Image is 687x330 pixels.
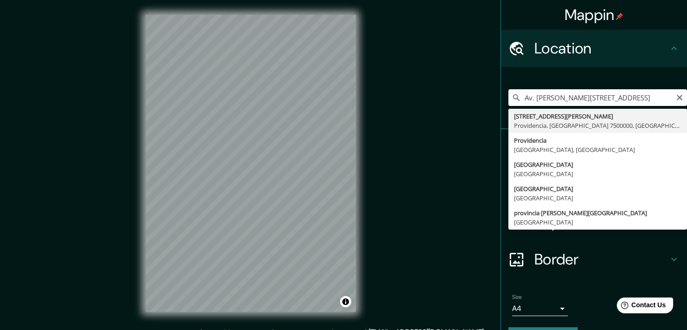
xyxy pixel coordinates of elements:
[146,15,356,312] canvas: Map
[534,39,668,58] h4: Location
[676,92,683,101] button: Clear
[501,204,687,241] div: Layout
[501,129,687,166] div: Pins
[514,184,681,193] div: [GEOGRAPHIC_DATA]
[340,296,351,307] button: Toggle attribution
[501,30,687,67] div: Location
[514,121,681,130] div: Providencia, [GEOGRAPHIC_DATA] 7500000, [GEOGRAPHIC_DATA]
[565,6,624,24] h4: Mappin
[514,169,681,178] div: [GEOGRAPHIC_DATA]
[514,218,681,227] div: [GEOGRAPHIC_DATA]
[514,160,681,169] div: [GEOGRAPHIC_DATA]
[512,293,522,301] label: Size
[508,89,687,106] input: Pick your city or area
[616,13,623,20] img: pin-icon.png
[501,241,687,278] div: Border
[501,166,687,204] div: Style
[514,208,681,218] div: provincia [PERSON_NAME][GEOGRAPHIC_DATA]
[512,301,568,316] div: A4
[514,145,681,154] div: [GEOGRAPHIC_DATA], [GEOGRAPHIC_DATA]
[514,136,681,145] div: Providencia
[534,250,668,269] h4: Border
[534,213,668,231] h4: Layout
[514,112,681,121] div: [STREET_ADDRESS][PERSON_NAME]
[514,193,681,203] div: [GEOGRAPHIC_DATA]
[604,294,677,320] iframe: Help widget launcher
